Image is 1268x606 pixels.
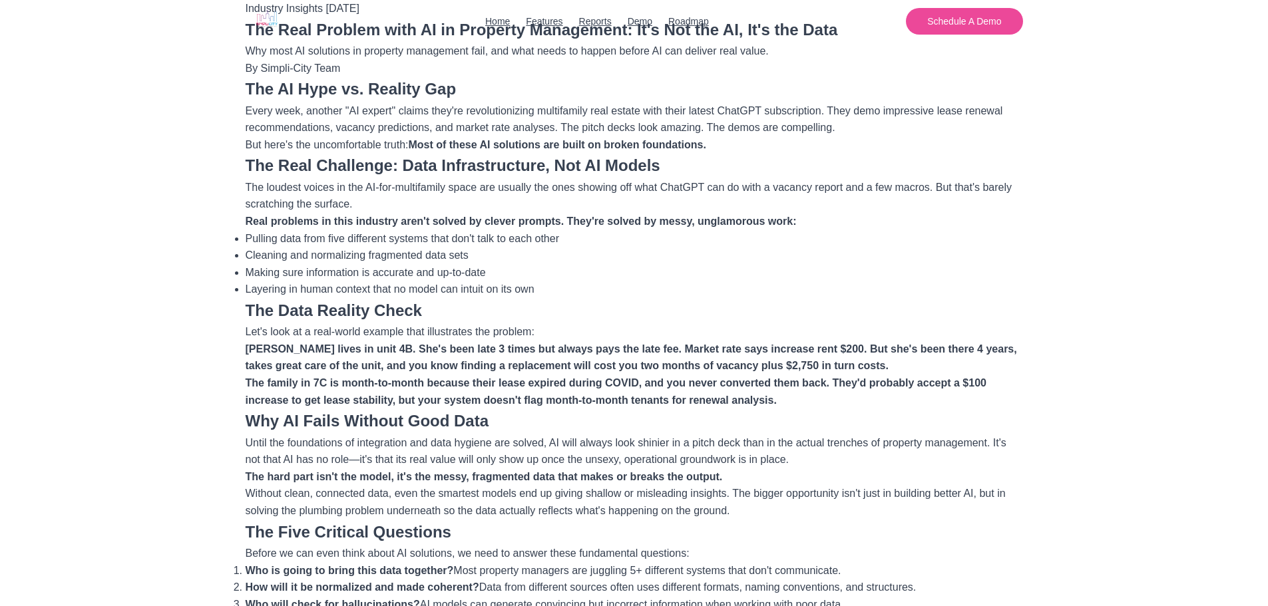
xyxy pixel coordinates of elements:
[246,136,1023,154] p: But here's the uncomfortable truth:
[246,43,1023,60] p: Why most AI solutions in property management fail, and what needs to happen before AI can deliver...
[628,14,652,29] a: Demo
[246,230,1023,247] li: Pulling data from five different systems that don't talk to each other
[246,247,1023,264] li: Cleaning and normalizing fragmented data sets
[246,545,1023,562] p: Before we can even think about AI solutions, we need to answer these fundamental questions:
[246,581,479,593] strong: How will it be normalized and made coherent?
[246,377,986,406] strong: The family in 7C is month-to-month because their lease expired during COVID, and you never conver...
[246,562,1023,579] li: Most property managers are juggling 5+ different systems that don't communicate.
[246,216,797,227] strong: Real problems in this industry aren't solved by clever prompts. They're solved by messy, unglamor...
[246,323,1023,341] p: Let's look at a real-world example that illustrates the problem:
[246,434,1023,468] p: Until the foundations of integration and data hygiene are solved, AI will always look shinier in ...
[246,343,1017,372] strong: [PERSON_NAME] lives in unit 4B. She's been late 3 times but always pays the late fee. Market rate...
[246,76,1023,102] h2: The AI Hype vs. Reality Gap
[246,485,1023,519] p: Without clean, connected data, even the smartest models end up giving shallow or misleading insig...
[246,281,1023,298] li: Layering in human context that no model can intuit on its own
[246,264,1023,281] li: Making sure information is accurate and up-to-date
[408,139,706,150] strong: Most of these AI solutions are built on broken foundations.
[246,153,1023,178] h2: The Real Challenge: Data Infrastructure, Not AI Models
[246,102,1023,136] p: Every week, another "AI expert" claims they're revolutionizing multifamily real estate with their...
[246,520,1023,545] h2: The Five Critical Questions
[906,8,1022,35] button: Schedule A Demo
[246,179,1023,213] p: The loudest voices in the AI-for-multifamily space are usually the ones showing off what ChatGPT ...
[246,565,454,576] strong: Who is going to bring this data together?
[246,3,288,35] img: Simplicity Logo
[246,63,341,74] span: By Simpli-City Team
[579,14,612,29] a: Reports
[246,579,1023,596] li: Data from different sources often uses different formats, naming conventions, and structures.
[246,298,1023,323] h2: The Data Reality Check
[526,14,562,29] a: Features
[246,471,723,482] strong: The hard part isn't the model, it's the messy, fragmented data that makes or breaks the output.
[668,14,709,29] a: Roadmap
[485,14,510,29] a: Home
[246,408,1023,434] h2: Why AI Fails Without Good Data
